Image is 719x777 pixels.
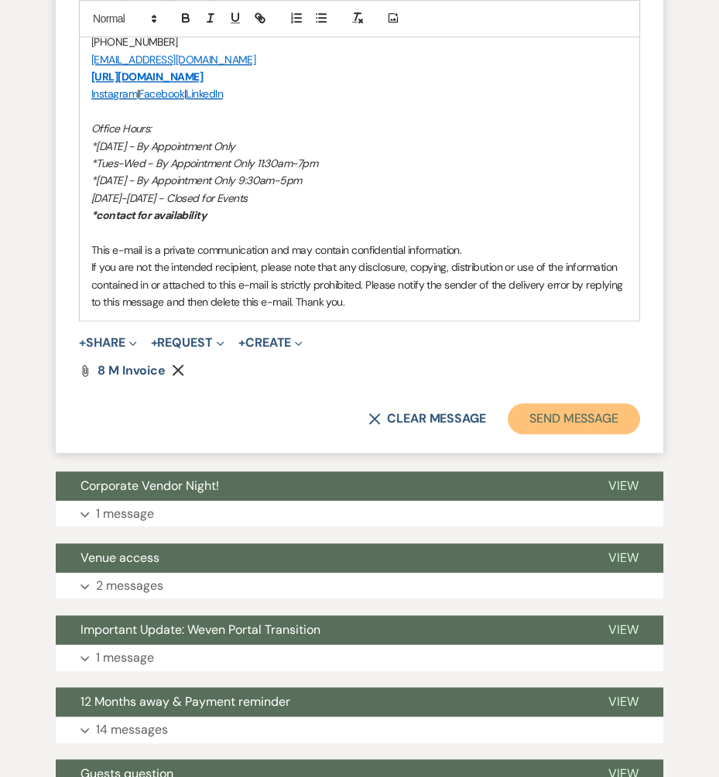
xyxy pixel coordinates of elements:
span: + [151,337,158,349]
span: View [608,693,639,710]
button: Important Update: Weven Portal Transition [56,615,584,645]
span: | [137,87,139,101]
em: *contact for availability [91,208,206,222]
span: + [238,337,245,349]
em: Office Hours: [91,122,152,135]
em: *[DATE] - By Appointment Only [91,139,235,153]
span: Venue access [80,549,159,566]
span: 12 Months away & Payment reminder [80,693,290,710]
span: [PHONE_NUMBER] [91,35,177,49]
span: View [608,549,639,566]
span: Corporate Vendor Night! [80,477,219,494]
span: If you are not the intended recipient, please note that any disclosure, copying, distribution or ... [91,260,625,309]
button: 2 messages [56,573,663,599]
p: 1 message [96,504,154,524]
button: View [584,471,663,501]
span: This e-mail is a private communication and may contain confidential information. [91,243,461,257]
button: 1 message [56,645,663,671]
em: [DATE]-[DATE] - Closed for Events [91,191,248,205]
button: Send Message [508,403,640,434]
button: Clear message [368,412,486,425]
button: View [584,615,663,645]
a: 8 M Invoice [98,365,166,377]
button: Venue access [56,543,584,573]
button: 12 Months away & Payment reminder [56,687,584,717]
em: *Tues-Wed - By Appointment Only 11:30am-7pm [91,156,317,170]
span: View [608,621,639,638]
button: 1 message [56,501,663,527]
button: 14 messages [56,717,663,743]
a: Instagram [91,87,137,101]
span: Important Update: Weven Portal Transition [80,621,320,638]
p: 2 messages [96,576,163,596]
span: View [608,477,639,494]
button: View [584,687,663,717]
em: *[DATE] - By Appointment Only 9:30am-5pm [91,173,302,187]
button: Request [151,337,224,349]
span: | [184,87,186,101]
a: [URL][DOMAIN_NAME] [91,70,203,84]
button: Create [238,337,303,349]
span: + [79,337,86,349]
button: View [584,543,663,573]
a: [EMAIL_ADDRESS][DOMAIN_NAME] [91,53,255,67]
button: Share [79,337,137,349]
p: 1 message [96,648,154,668]
p: 14 messages [96,720,168,740]
a: Facebook [139,87,184,101]
span: 8 M Invoice [98,362,166,378]
a: LinkedIn [186,87,223,101]
button: Corporate Vendor Night! [56,471,584,501]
